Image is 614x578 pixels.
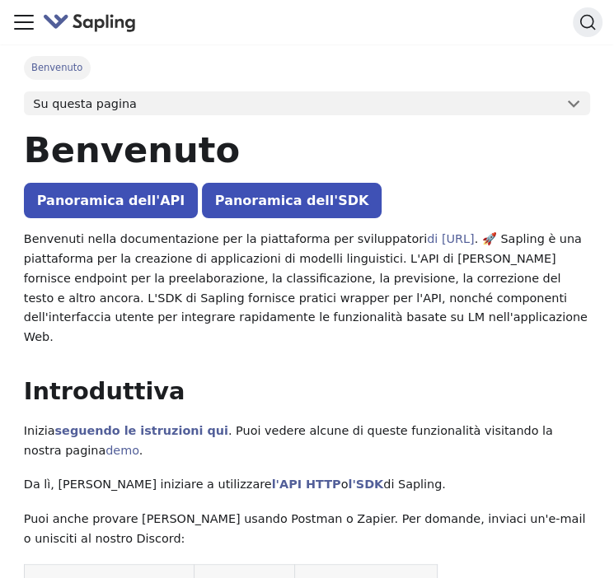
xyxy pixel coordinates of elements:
p: Puoi anche provare [PERSON_NAME] usando Postman o Zapier. Per domande, inviaci un'e-mail o unisci... [24,510,590,549]
a: Panoramica dell'API [24,183,198,218]
a: l'SDK [348,478,383,491]
a: l'API HTTP [272,478,341,491]
a: di [URL] [427,232,475,245]
a: Panoramica dell'SDK [202,183,382,218]
span: Benvenuto [24,56,91,79]
button: Ricerca (Ctrl+K) [573,7,602,37]
p: Da lì, [PERSON_NAME] iniziare a utilizzare o di Sapling. [24,475,590,495]
a: demo [105,444,139,457]
p: Benvenuti nella documentazione per la piattaforma per sviluppatori . 🚀 Sapling è una piattaforma ... [24,230,590,347]
a: seguendo le istruzioni qui [55,424,228,437]
button: Attiva/disattiva la barra di navigazione [12,10,36,35]
a: Sapling.ai [43,11,143,35]
nav: Pangrattato [24,56,590,79]
h2: Introduttiva [24,377,590,407]
p: Inizia . Puoi vedere alcune di queste funzionalità visitando la nostra pagina . [24,422,590,461]
button: Su questa pagina [24,91,590,116]
img: Sapling.ai [43,11,137,35]
h1: Benvenuto [24,128,590,172]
